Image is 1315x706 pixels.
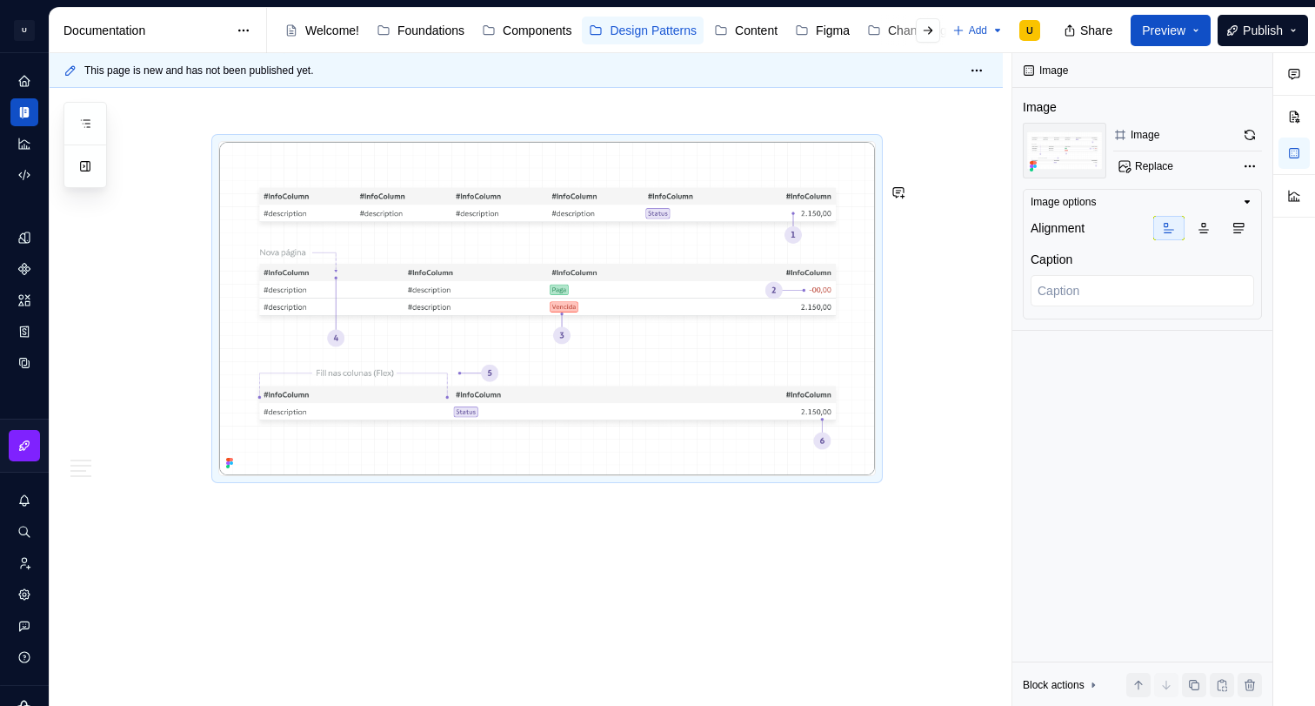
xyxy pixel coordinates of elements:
[305,22,359,39] div: Welcome!
[3,11,45,49] button: U
[1023,673,1100,697] div: Block actions
[475,17,578,44] a: Components
[503,22,571,39] div: Components
[1131,128,1159,142] div: Image
[10,612,38,640] button: Contact support
[10,518,38,546] button: Search ⌘K
[1031,195,1254,209] button: Image options
[277,17,366,44] a: Welcome!
[397,22,464,39] div: Foundations
[10,286,38,314] a: Assets
[370,17,471,44] a: Foundations
[788,17,857,44] a: Figma
[1243,22,1283,39] span: Publish
[10,67,38,95] a: Home
[1142,22,1185,39] span: Preview
[860,17,954,44] a: Changelog
[10,349,38,377] a: Data sources
[1080,22,1112,39] span: Share
[1031,195,1096,209] div: Image options
[10,98,38,126] a: Documentation
[969,24,987,37] span: Add
[1055,15,1124,46] button: Share
[610,22,697,39] div: Design Patterns
[10,549,38,577] a: Invite team
[10,255,38,283] a: Components
[10,224,38,252] a: Design tokens
[1031,251,1072,268] div: Caption
[10,130,38,158] a: Analytics
[1023,98,1057,116] div: Image
[63,22,228,39] div: Documentation
[1023,123,1106,178] img: 49e09d24-5acd-4a14-8737-08fa1b79b795.png
[10,318,38,346] a: Storybook stories
[84,64,314,77] span: This page is new and has not been published yet.
[1031,219,1085,237] div: Alignment
[1131,15,1211,46] button: Preview
[10,161,38,189] a: Code automation
[816,22,850,39] div: Figma
[14,20,35,41] div: U
[1218,15,1308,46] button: Publish
[1026,24,1033,37] div: U
[707,17,784,44] a: Content
[277,13,944,48] div: Page tree
[582,17,704,44] a: Design Patterns
[10,581,38,609] a: Settings
[1113,154,1181,178] button: Replace
[735,22,778,39] div: Content
[1023,678,1085,692] div: Block actions
[10,487,38,514] button: Notifications
[1135,159,1173,173] span: Replace
[219,142,875,475] img: 49e09d24-5acd-4a14-8737-08fa1b79b795.png
[947,18,1009,43] button: Add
